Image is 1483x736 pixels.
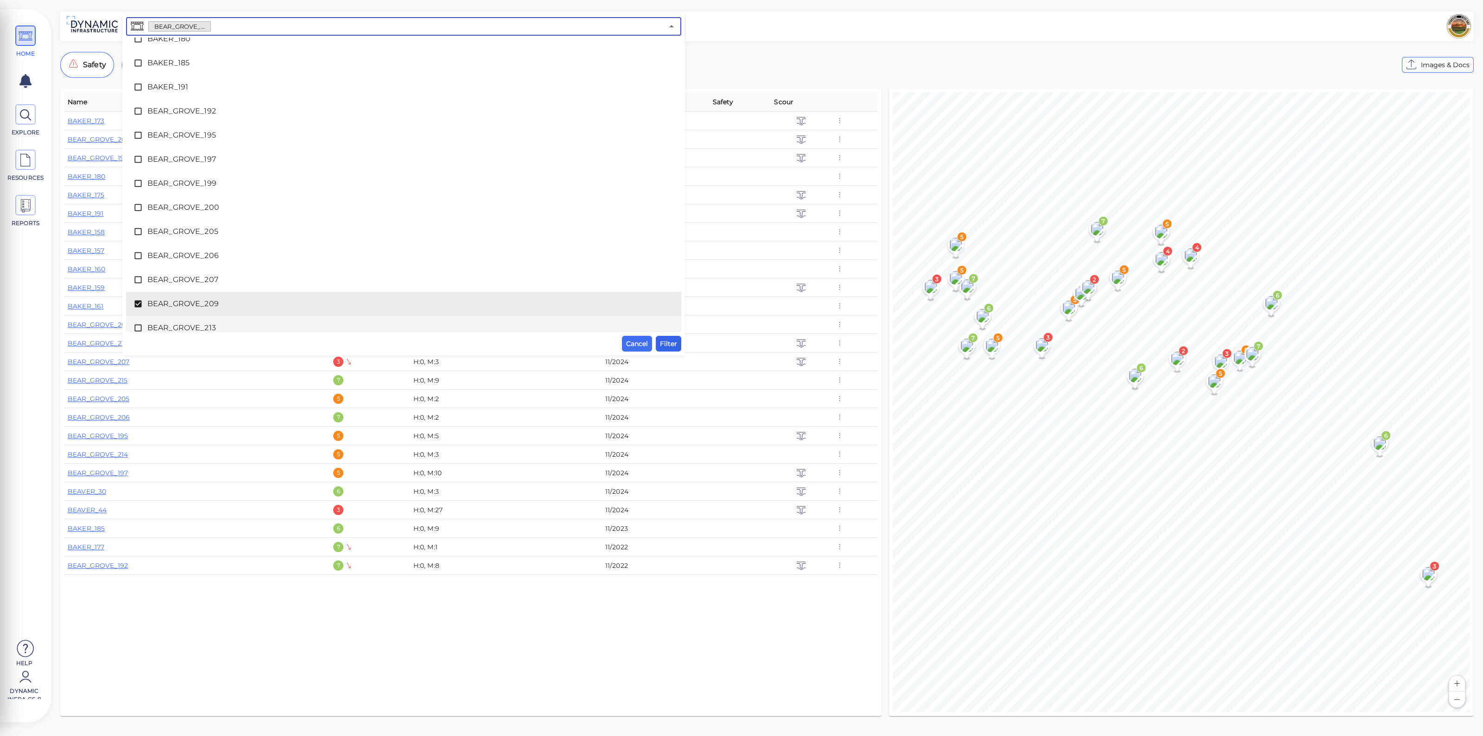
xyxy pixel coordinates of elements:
[1165,220,1169,227] text: 5
[68,154,128,162] a: BEAR_GROVE_199
[68,246,104,255] a: BAKER_157
[622,336,652,352] button: Cancel
[147,322,660,333] span: BEAR_GROVE_213
[333,523,343,534] div: 6
[665,20,678,33] button: Close
[6,50,45,58] span: HOME
[68,450,128,459] a: BEAR_GROVE_214
[1384,432,1388,439] text: 6
[660,338,677,349] span: Filter
[5,25,46,58] a: HOME
[5,150,46,182] a: RESOURCES
[68,339,127,347] a: BEAR_GROVE_213
[1276,292,1280,299] text: 6
[68,395,129,403] a: BEAR_GROVE_205
[413,542,513,552] div: H:0, M:1
[333,394,343,404] div: 5
[149,22,210,31] span: BEAR_GROVE_209
[605,468,705,478] div: 11/2024
[333,486,343,497] div: 6
[413,524,513,533] div: H:0, M:9
[333,505,343,515] div: 3
[147,202,660,213] span: BEAR_GROVE_200
[147,82,660,93] span: BAKER_191
[68,469,128,477] a: BEAR_GROVE_197
[333,560,343,571] div: 7
[333,412,343,422] div: 7
[605,394,705,403] div: 11/2024
[605,542,705,552] div: 11/2022
[1257,343,1260,350] text: 7
[147,130,660,141] span: BEAR_GROVE_195
[935,276,938,283] text: 3
[413,431,513,440] div: H:0, M:5
[656,336,681,352] button: Filter
[413,450,513,459] div: H:0, M:3
[996,334,1000,341] text: 5
[626,338,648,349] span: Cancel
[68,302,103,310] a: BAKER_161
[333,431,343,441] div: 5
[774,96,793,107] span: Scour
[1449,676,1465,692] button: Zoom in
[333,357,343,367] div: 3
[68,321,130,329] a: BEAR_GROVE_209
[68,191,104,199] a: BAKER_175
[68,283,105,292] a: BAKER_159
[5,659,44,667] span: Help
[68,432,128,440] a: BEAR_GROVE_195
[1218,370,1222,377] text: 5
[68,135,130,144] a: BEAR_GROVE_200
[333,375,343,385] div: 7
[960,267,963,274] text: 5
[68,543,104,551] a: BAKER_177
[147,250,660,261] span: BEAR_GROVE_206
[5,687,44,699] span: Dynamic Infra CS-8
[1140,365,1143,371] text: 6
[605,487,705,496] div: 11/2024
[413,413,513,422] div: H:0, M:2
[1046,334,1050,341] text: 3
[147,154,660,165] span: BEAR_GROVE_197
[68,265,105,273] a: BAKER_160
[68,209,103,218] a: BAKER_191
[1166,248,1170,255] text: 4
[605,357,705,366] div: 11/2024
[713,96,733,107] span: Safety
[147,57,660,69] span: BAKER_185
[1092,276,1096,283] text: 2
[6,219,45,227] span: REPORTS
[1432,563,1436,570] text: 3
[147,106,660,117] span: BEAR_GROVE_192
[605,561,705,570] div: 11/2022
[333,542,343,552] div: 7
[972,275,975,282] text: 7
[1402,57,1474,73] button: Images & Docs
[68,561,128,570] a: BEAR_GROVE_192
[960,233,963,240] text: 5
[68,117,104,125] a: BAKER_173
[68,96,88,107] span: Name
[6,174,45,182] span: RESOURCES
[147,33,660,44] span: BAKER_180
[68,376,127,384] a: BEAR_GROVE_215
[1102,218,1105,225] text: 7
[5,195,46,227] a: REPORTS
[605,524,705,533] div: 11/2023
[413,487,513,496] div: H:0, M:3
[413,376,513,385] div: H:0, M:9
[147,178,660,189] span: BEAR_GROVE_199
[333,449,343,459] div: 5
[413,561,513,570] div: H:0, M:8
[605,431,705,440] div: 11/2024
[413,468,513,478] div: H:0, M:10
[68,487,106,496] a: BEAVER_30
[147,226,660,237] span: BEAR_GROVE_205
[68,228,105,236] a: BAKER_158
[605,505,705,515] div: 11/2024
[68,506,107,514] a: BEAVER_44
[1122,266,1126,273] text: 5
[893,92,1470,712] canvas: Map
[6,128,45,137] span: EXPLORE
[971,334,975,341] text: 7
